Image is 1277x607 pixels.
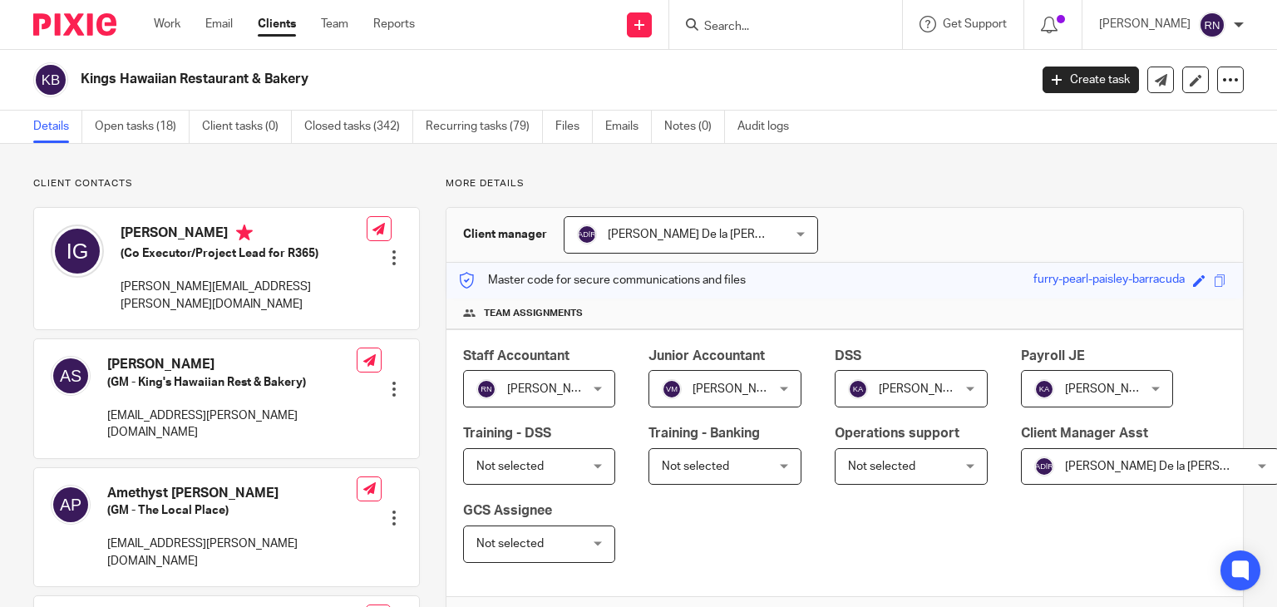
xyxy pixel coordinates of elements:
[1021,427,1148,440] span: Client Manager Asst
[1034,379,1054,399] img: svg%3E
[258,16,296,32] a: Clients
[304,111,413,143] a: Closed tasks (342)
[154,16,180,32] a: Work
[476,538,544,550] span: Not selected
[107,407,357,442] p: [EMAIL_ADDRESS][PERSON_NAME][DOMAIN_NAME]
[737,111,801,143] a: Audit logs
[608,229,821,240] span: [PERSON_NAME] De la [PERSON_NAME]
[321,16,348,32] a: Team
[236,225,253,241] i: Primary
[107,356,357,373] h4: [PERSON_NAME]
[577,225,597,244] img: svg%3E
[648,427,760,440] span: Training - Banking
[51,485,91,525] img: svg%3E
[848,461,915,472] span: Not selected
[463,427,551,440] span: Training - DSS
[879,383,970,395] span: [PERSON_NAME]
[703,20,852,35] input: Search
[121,279,367,313] p: [PERSON_NAME][EMAIL_ADDRESS][PERSON_NAME][DOMAIN_NAME]
[1034,456,1054,476] img: svg%3E
[463,504,552,517] span: GCS Assignee
[1199,12,1225,38] img: svg%3E
[555,111,593,143] a: Files
[33,111,82,143] a: Details
[459,272,746,289] p: Master code for secure communications and files
[1065,383,1156,395] span: [PERSON_NAME]
[662,461,729,472] span: Not selected
[484,307,583,320] span: Team assignments
[835,427,959,440] span: Operations support
[33,13,116,36] img: Pixie
[33,177,420,190] p: Client contacts
[205,16,233,32] a: Email
[1043,67,1139,93] a: Create task
[95,111,190,143] a: Open tasks (18)
[848,379,868,399] img: svg%3E
[107,485,357,502] h4: Amethyst [PERSON_NAME]
[664,111,725,143] a: Notes (0)
[662,379,682,399] img: svg%3E
[81,71,831,88] h2: Kings Hawaiian Restaurant & Bakery
[107,374,357,391] h5: (GM - King's Hawaiian Rest & Bakery)
[605,111,652,143] a: Emails
[373,16,415,32] a: Reports
[1021,349,1085,363] span: Payroll JE
[33,62,68,97] img: svg%3E
[1033,271,1185,290] div: furry-pearl-paisley-barracuda
[463,349,569,363] span: Staff Accountant
[426,111,543,143] a: Recurring tasks (79)
[463,226,547,243] h3: Client manager
[476,379,496,399] img: svg%3E
[51,225,104,278] img: svg%3E
[507,383,599,395] span: [PERSON_NAME]
[1099,16,1191,32] p: [PERSON_NAME]
[943,18,1007,30] span: Get Support
[51,356,91,396] img: svg%3E
[835,349,861,363] span: DSS
[446,177,1244,190] p: More details
[202,111,292,143] a: Client tasks (0)
[107,502,357,519] h5: (GM - The Local Place)
[107,535,357,570] p: [EMAIL_ADDRESS][PERSON_NAME][DOMAIN_NAME]
[121,245,367,262] h5: (Co Executor/Project Lead for R365)
[476,461,544,472] span: Not selected
[693,383,784,395] span: [PERSON_NAME]
[648,349,765,363] span: Junior Accountant
[121,225,367,245] h4: [PERSON_NAME]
